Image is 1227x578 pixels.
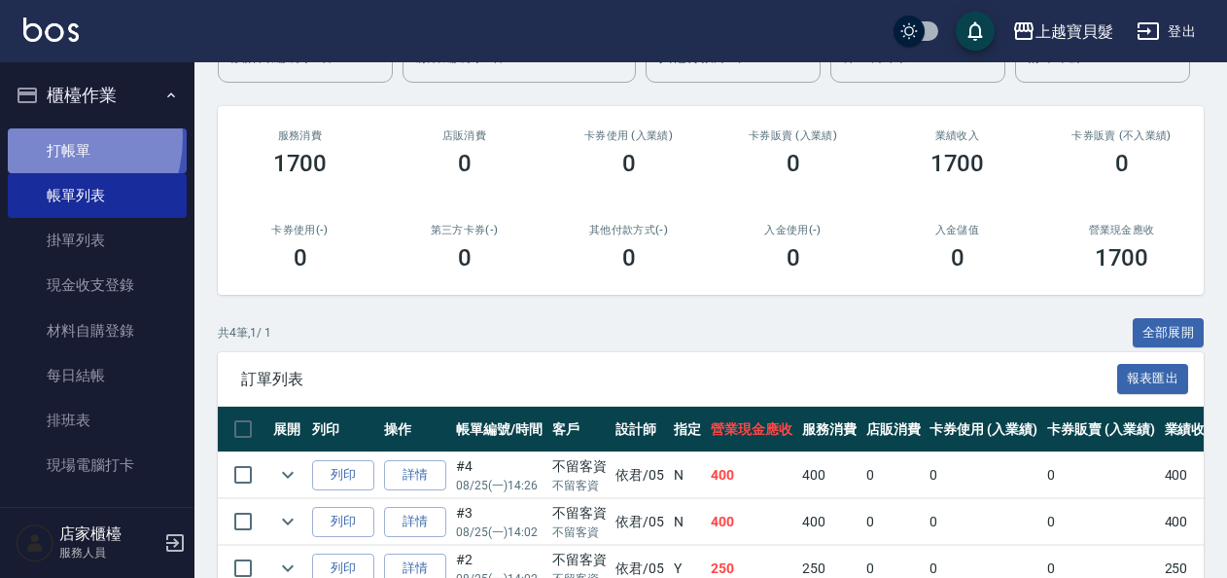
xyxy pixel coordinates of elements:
[570,224,687,236] h2: 其他付款方式(-)
[458,150,472,177] h3: 0
[930,150,985,177] h3: 1700
[734,129,852,142] h2: 卡券販賣 (入業績)
[898,129,1016,142] h2: 業績收入
[405,129,523,142] h2: 店販消費
[379,407,451,452] th: 操作
[307,407,379,452] th: 列印
[1095,244,1149,271] h3: 1700
[451,452,547,498] td: #4
[1042,407,1160,452] th: 卡券販賣 (入業績)
[925,452,1042,498] td: 0
[706,499,797,545] td: 400
[8,218,187,263] a: 掛單列表
[611,499,669,545] td: 依君 /05
[294,244,307,271] h3: 0
[312,507,374,537] button: 列印
[1035,19,1113,44] div: 上越寶貝髮
[1160,407,1224,452] th: 業績收入
[1115,150,1129,177] h3: 0
[552,456,607,477] div: 不留客資
[8,173,187,218] a: 帳單列表
[956,12,995,51] button: save
[384,507,446,537] a: 詳情
[456,524,543,541] p: 08/25 (一) 14:02
[273,460,302,489] button: expand row
[451,499,547,545] td: #3
[8,496,187,547] button: 預約管理
[552,550,607,570] div: 不留客資
[1063,224,1180,236] h2: 營業現金應收
[861,499,926,545] td: 0
[8,70,187,121] button: 櫃檯作業
[8,353,187,398] a: 每日結帳
[405,224,523,236] h2: 第三方卡券(-)
[706,452,797,498] td: 400
[951,244,964,271] h3: 0
[1117,369,1189,387] a: 報表匯出
[669,407,706,452] th: 指定
[59,524,158,544] h5: 店家櫃檯
[925,407,1042,452] th: 卡券使用 (入業績)
[1160,452,1224,498] td: 400
[797,407,861,452] th: 服務消費
[570,129,687,142] h2: 卡券使用 (入業績)
[241,129,359,142] h3: 服務消費
[669,452,706,498] td: N
[787,150,800,177] h3: 0
[1004,12,1121,52] button: 上越寶貝髮
[1063,129,1180,142] h2: 卡券販賣 (不入業績)
[669,499,706,545] td: N
[552,477,607,494] p: 不留客資
[8,263,187,307] a: 現金收支登錄
[1117,364,1189,394] button: 報表匯出
[1160,499,1224,545] td: 400
[218,324,271,342] p: 共 4 筆, 1 / 1
[1133,318,1205,348] button: 全部展開
[706,407,797,452] th: 營業現金應收
[797,452,861,498] td: 400
[273,150,328,177] h3: 1700
[1042,452,1160,498] td: 0
[552,503,607,524] div: 不留客資
[861,452,926,498] td: 0
[451,407,547,452] th: 帳單編號/時間
[458,244,472,271] h3: 0
[552,524,607,541] p: 不留客資
[59,544,158,561] p: 服務人員
[312,460,374,490] button: 列印
[925,499,1042,545] td: 0
[622,150,636,177] h3: 0
[861,407,926,452] th: 店販消費
[8,443,187,488] a: 現場電腦打卡
[1042,499,1160,545] td: 0
[8,128,187,173] a: 打帳單
[241,224,359,236] h2: 卡券使用(-)
[384,460,446,490] a: 詳情
[268,407,307,452] th: 展開
[456,477,543,494] p: 08/25 (一) 14:26
[16,524,54,562] img: Person
[898,224,1016,236] h2: 入金儲值
[611,407,669,452] th: 設計師
[8,308,187,353] a: 材料自購登錄
[622,244,636,271] h3: 0
[241,370,1117,389] span: 訂單列表
[273,507,302,536] button: expand row
[23,18,79,42] img: Logo
[547,407,612,452] th: 客戶
[734,224,852,236] h2: 入金使用(-)
[797,499,861,545] td: 400
[787,244,800,271] h3: 0
[1129,14,1204,50] button: 登出
[8,398,187,443] a: 排班表
[611,452,669,498] td: 依君 /05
